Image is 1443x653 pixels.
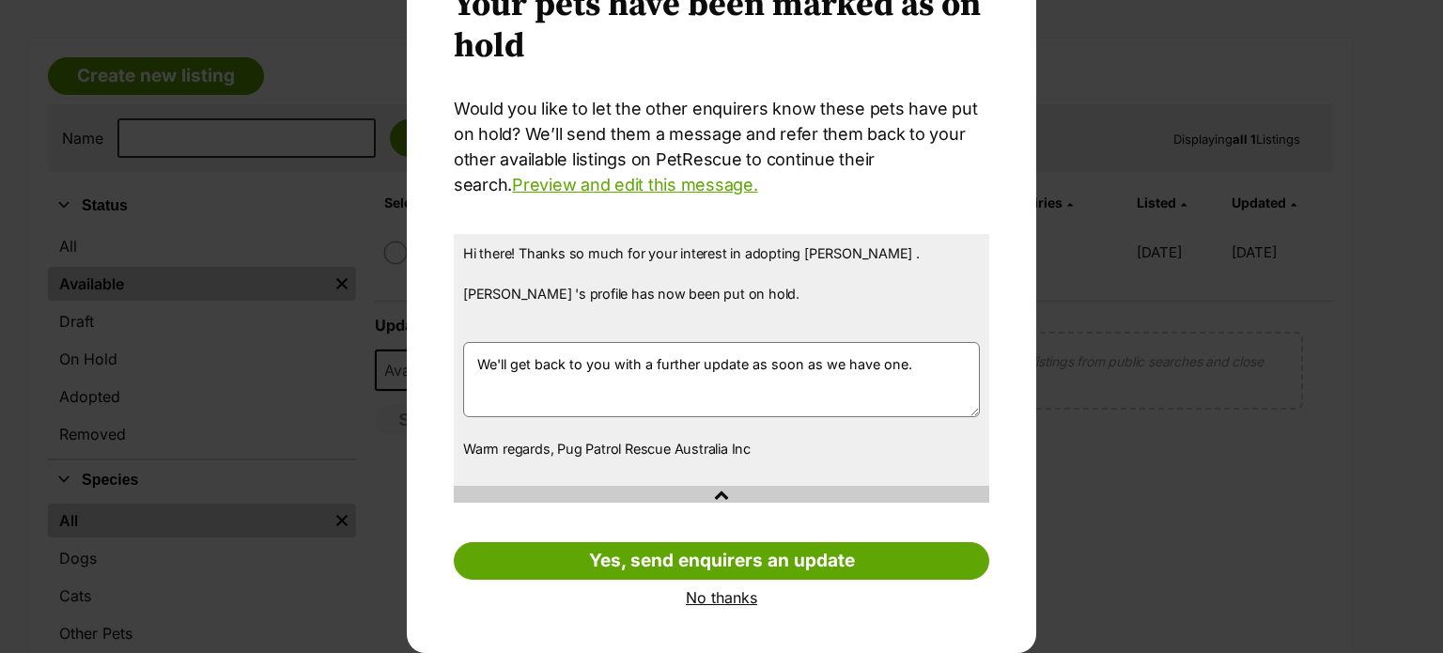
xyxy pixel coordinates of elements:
[454,96,989,197] p: Would you like to let the other enquirers know these pets have put on hold? We’ll send them a mes...
[463,439,980,459] p: Warm regards, Pug Patrol Rescue Australia Inc
[512,175,757,194] a: Preview and edit this message.
[454,542,989,580] a: Yes, send enquirers an update
[454,589,989,606] a: No thanks
[463,243,980,324] p: Hi there! Thanks so much for your interest in adopting [PERSON_NAME] . [PERSON_NAME] 's profile h...
[463,342,980,417] textarea: We'll get back to you with a further update as soon as we have one.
